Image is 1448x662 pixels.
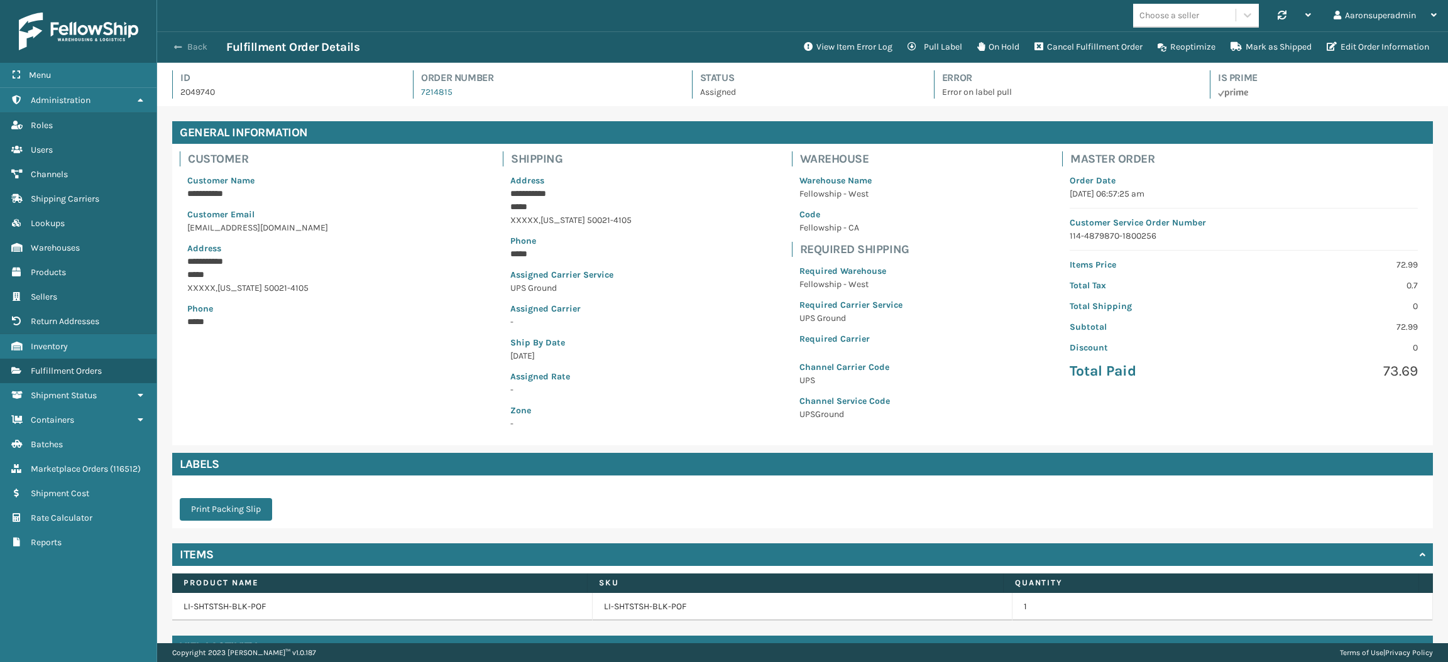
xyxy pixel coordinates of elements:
span: Address [510,175,544,186]
span: Products [31,267,66,278]
h4: Required Shipping [800,242,910,257]
p: Channel Service Code [799,394,902,408]
span: Shipment Cost [31,488,89,499]
p: Total Paid [1070,362,1236,381]
p: [DATE] 06:57:25 am [1070,187,1418,200]
span: Rate Calculator [31,513,92,523]
td: LI-SHTSTSH-BLK-POF [172,593,593,621]
button: Print Packing Slip [180,498,272,521]
p: Required Carrier [799,332,902,345]
span: Administration [31,95,90,106]
p: Zone [510,404,632,417]
span: Warehouses [31,242,80,253]
p: 0 [1251,341,1418,354]
button: Mark as Shipped [1223,35,1319,60]
h3: Fulfillment Order Details [226,40,359,55]
button: Reoptimize [1150,35,1223,60]
p: Fellowship - West [799,187,902,200]
button: Back [168,41,226,53]
p: Required Carrier Service [799,298,902,312]
span: [US_STATE] [217,283,262,293]
a: 7214815 [421,87,452,97]
a: Terms of Use [1340,648,1383,657]
p: Customer Email [187,208,343,221]
span: Batches [31,439,63,450]
h4: Shipping [511,151,639,166]
h4: Error [942,70,1187,85]
span: , [539,215,540,225]
p: UPS Ground [510,281,632,295]
span: - [510,404,632,429]
p: UPS Ground [799,312,902,325]
i: Reoptimize [1158,43,1166,52]
span: Shipment Status [31,390,97,401]
div: Choose a seller [1139,9,1199,22]
button: Cancel Fulfillment Order [1027,35,1150,60]
h4: Items [180,547,214,562]
a: Privacy Policy [1385,648,1433,657]
button: Edit Order Information [1319,35,1437,60]
label: SKU [599,577,991,589]
p: Fellowship - West [799,278,902,291]
p: Assigned Rate [510,370,632,383]
h4: Order Number [421,70,669,85]
p: Assigned Carrier Service [510,268,632,281]
span: Address [187,243,221,254]
p: 73.69 [1251,362,1418,381]
span: [US_STATE] [540,215,585,225]
p: Customer Service Order Number [1070,216,1418,229]
span: Containers [31,415,74,425]
p: 2049740 [180,85,390,99]
span: 50021-4105 [587,215,632,225]
span: Shipping Carriers [31,193,99,204]
span: ( 116512 ) [110,464,141,474]
span: Marketplace Orders [31,464,108,474]
p: Assigned Carrier [510,302,632,315]
i: Pull Label [908,42,916,51]
button: On Hold [970,35,1027,60]
span: Reports [31,537,62,548]
td: 1 [1012,593,1433,621]
span: Roles [31,120,53,131]
h4: Status [700,70,911,85]
p: Error on label pull [942,85,1187,99]
span: Fulfillment Orders [31,366,102,376]
p: [DATE] [510,349,632,362]
p: - [510,383,632,396]
p: Copyright 2023 [PERSON_NAME]™ v 1.0.187 [172,643,316,662]
span: , [216,283,217,293]
h4: Customer [188,151,351,166]
p: UPSGround [799,408,902,421]
p: Order Date [1070,174,1418,187]
span: Inventory [31,341,68,352]
label: Quantity [1015,577,1407,589]
p: 72.99 [1251,320,1418,334]
i: Edit [1327,42,1337,51]
p: Phone [510,234,632,247]
span: Lookups [31,218,65,229]
p: Warehouse Name [799,174,902,187]
span: Users [31,144,53,155]
span: Sellers [31,291,57,302]
p: Total Tax [1070,279,1236,292]
i: Cancel Fulfillment Order [1034,42,1043,51]
span: Menu [29,70,51,80]
h4: View Activity [180,639,257,654]
p: Fellowship - CA [799,221,902,234]
p: Phone [187,302,343,315]
p: Total Shipping [1070,300,1236,313]
span: 50021-4105 [264,283,309,293]
h4: Warehouse [800,151,910,166]
img: logo [19,13,138,50]
span: XXXXX [187,283,216,293]
h4: Labels [172,453,1433,475]
p: Discount [1070,341,1236,354]
p: [EMAIL_ADDRESS][DOMAIN_NAME] [187,221,343,234]
p: 0 [1251,300,1418,313]
h4: Master Order [1070,151,1425,166]
p: Channel Carrier Code [799,361,902,374]
p: Customer Name [187,174,343,187]
label: Product Name [184,577,576,589]
h4: Id [180,70,390,85]
span: Return Addresses [31,316,99,327]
